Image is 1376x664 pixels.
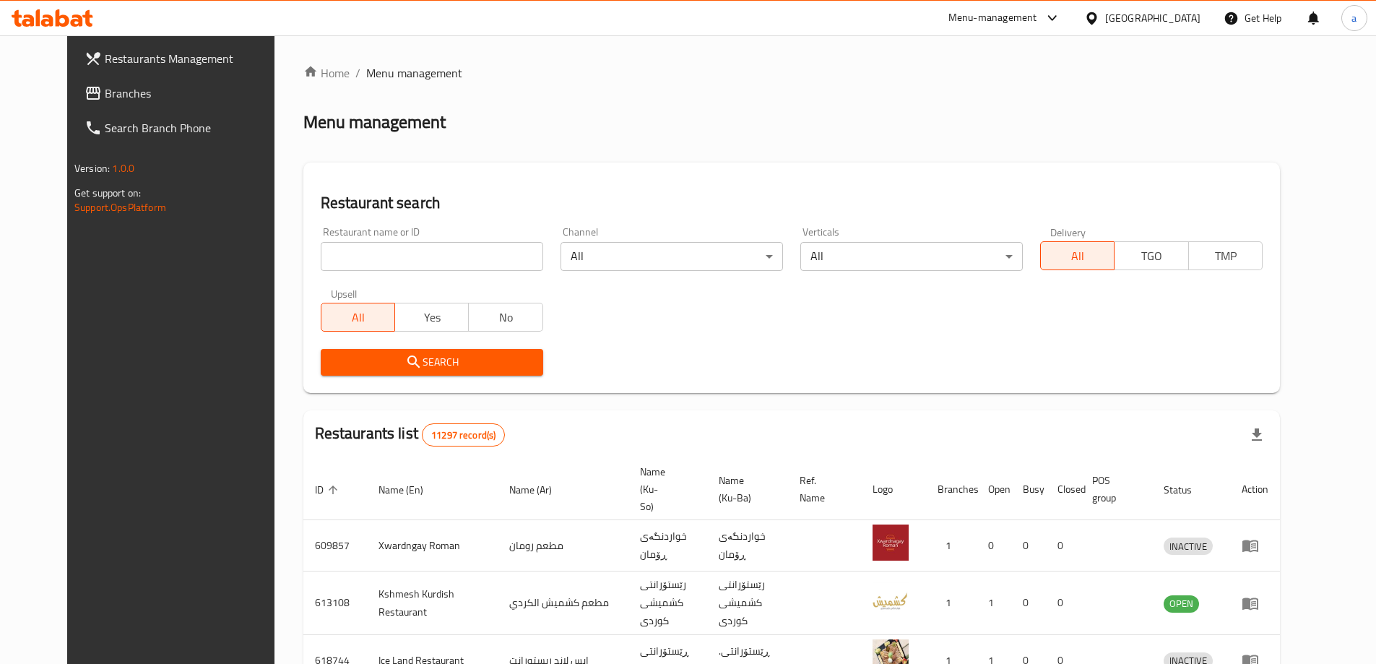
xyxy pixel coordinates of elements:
[401,307,463,328] span: Yes
[1046,572,1081,635] td: 0
[1120,246,1182,267] span: TGO
[1011,459,1046,520] th: Busy
[468,303,542,332] button: No
[105,85,285,102] span: Branches
[1040,241,1115,270] button: All
[1011,520,1046,572] td: 0
[707,572,788,635] td: رێستۆرانتی کشمیشى كوردى
[873,525,909,561] img: Xwardngay Roman
[1164,538,1213,555] span: INACTIVE
[315,423,506,447] h2: Restaurants list
[948,9,1037,27] div: Menu-management
[74,159,110,178] span: Version:
[498,572,628,635] td: مطعم كشميش الكردي
[1092,472,1135,506] span: POS group
[707,520,788,572] td: خواردنگەی ڕۆمان
[800,242,1023,271] div: All
[321,242,543,271] input: Search for restaurant name or ID..
[1050,227,1086,237] label: Delivery
[1105,10,1200,26] div: [GEOGRAPHIC_DATA]
[719,472,771,506] span: Name (Ku-Ba)
[1164,595,1199,612] span: OPEN
[367,572,498,635] td: Kshmesh Kurdish Restaurant
[1351,10,1356,26] span: a
[321,303,395,332] button: All
[378,481,442,499] span: Name (En)
[1239,418,1274,452] div: Export file
[105,119,285,137] span: Search Branch Phone
[315,481,342,499] span: ID
[926,572,977,635] td: 1
[303,572,367,635] td: 613108
[74,198,166,217] a: Support.OpsPlatform
[1046,520,1081,572] td: 0
[367,520,498,572] td: Xwardngay Roman
[321,192,1263,214] h2: Restaurant search
[423,428,504,442] span: 11297 record(s)
[509,481,571,499] span: Name (Ar)
[873,582,909,618] img: Kshmesh Kurdish Restaurant
[1195,246,1257,267] span: TMP
[640,463,690,515] span: Name (Ku-So)
[561,242,783,271] div: All
[73,76,297,111] a: Branches
[1114,241,1188,270] button: TGO
[74,184,141,202] span: Get support on:
[498,520,628,572] td: مطعم رومان
[628,520,707,572] td: خواردنگەی ڕۆمان
[105,50,285,67] span: Restaurants Management
[73,41,297,76] a: Restaurants Management
[1242,537,1268,554] div: Menu
[321,349,543,376] button: Search
[1046,459,1081,520] th: Closed
[475,307,537,328] span: No
[332,353,532,371] span: Search
[355,64,360,82] li: /
[112,159,134,178] span: 1.0.0
[422,423,505,447] div: Total records count
[1047,246,1109,267] span: All
[1188,241,1263,270] button: TMP
[800,472,844,506] span: Ref. Name
[628,572,707,635] td: رێستۆرانتی کشمیشى كوردى
[1242,595,1268,612] div: Menu
[327,307,389,328] span: All
[977,520,1011,572] td: 0
[303,111,446,134] h2: Menu management
[861,459,926,520] th: Logo
[926,520,977,572] td: 1
[366,64,462,82] span: Menu management
[331,288,358,298] label: Upsell
[394,303,469,332] button: Yes
[1230,459,1280,520] th: Action
[1011,572,1046,635] td: 0
[1164,538,1213,555] div: INACTIVE
[1164,481,1211,499] span: Status
[303,64,350,82] a: Home
[303,520,367,572] td: 609857
[977,459,1011,520] th: Open
[977,572,1011,635] td: 1
[73,111,297,145] a: Search Branch Phone
[926,459,977,520] th: Branches
[303,64,1280,82] nav: breadcrumb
